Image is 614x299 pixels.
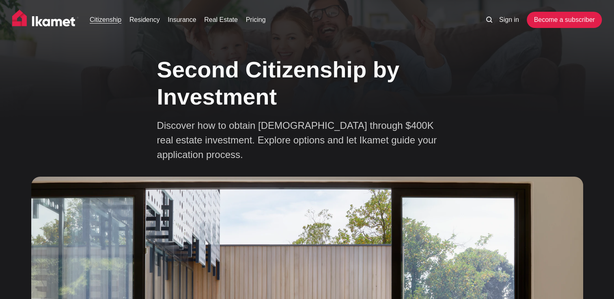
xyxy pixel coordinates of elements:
a: Real Estate [204,15,238,25]
a: Citizenship [90,15,121,25]
h1: Second Citizenship by Investment [157,56,457,110]
p: Discover how to obtain [DEMOGRAPHIC_DATA] through $400K real estate investment. Explore options a... [157,118,441,162]
a: Pricing [246,15,266,25]
a: Sign in [499,15,519,25]
img: Ikamet home [12,10,79,30]
a: Residency [129,15,160,25]
a: Become a subscriber [527,12,601,28]
a: Insurance [168,15,196,25]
